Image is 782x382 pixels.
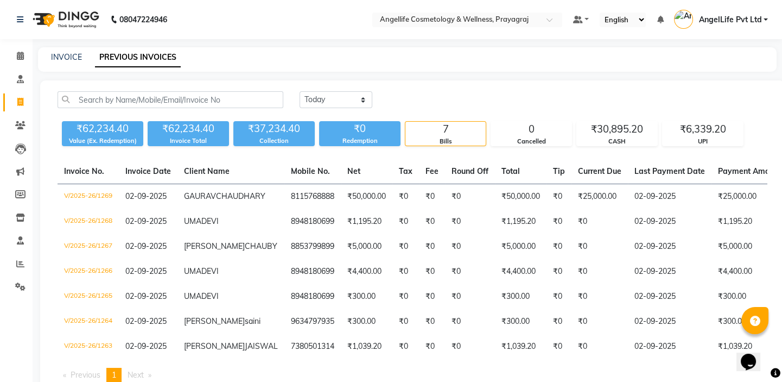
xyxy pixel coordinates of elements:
span: DEVI [201,291,219,301]
td: ₹0 [392,284,419,309]
td: ₹0 [571,209,628,234]
td: 02-09-2025 [628,309,711,334]
td: ₹0 [419,259,445,284]
span: saini [245,316,260,326]
td: ₹300.00 [495,284,546,309]
span: UMA [184,216,201,226]
span: UMA [184,291,201,301]
td: ₹0 [546,234,571,259]
div: Cancelled [491,137,571,146]
span: DEVI [201,216,219,226]
span: 02-09-2025 [125,191,167,201]
div: ₹37,234.40 [233,121,315,136]
td: ₹0 [445,184,495,210]
span: 02-09-2025 [125,341,167,351]
span: [PERSON_NAME] [184,316,245,326]
td: 8948180699 [284,284,341,309]
td: 7380501314 [284,334,341,359]
a: PREVIOUS INVOICES [95,48,181,67]
td: ₹0 [571,334,628,359]
td: ₹1,039.20 [495,334,546,359]
span: CHAUBY [245,241,277,251]
td: 8115768888 [284,184,341,210]
span: Mobile No. [291,166,330,176]
td: 8948180699 [284,209,341,234]
td: ₹0 [392,259,419,284]
div: Bills [405,137,486,146]
td: 02-09-2025 [628,334,711,359]
td: ₹5,000.00 [341,234,392,259]
span: Total [501,166,520,176]
span: 02-09-2025 [125,241,167,251]
span: Fee [425,166,438,176]
td: ₹0 [546,259,571,284]
td: 02-09-2025 [628,259,711,284]
td: ₹5,000.00 [495,234,546,259]
span: JAISWAL [245,341,278,351]
div: Invoice Total [148,136,229,146]
span: Previous [71,370,100,380]
td: V/2025-26/1265 [58,284,119,309]
span: [PERSON_NAME] [184,341,245,351]
div: 0 [491,122,571,137]
td: ₹0 [419,184,445,210]
img: AngelLife Pvt Ltd [674,10,693,29]
td: V/2025-26/1267 [58,234,119,259]
span: [PERSON_NAME] [184,241,245,251]
iframe: chat widget [736,339,771,371]
span: Tax [399,166,412,176]
td: ₹4,400.00 [341,259,392,284]
div: ₹30,895.20 [577,122,657,137]
td: 02-09-2025 [628,209,711,234]
span: Current Due [578,166,621,176]
span: 1 [112,370,116,380]
div: Collection [233,136,315,146]
td: ₹0 [445,284,495,309]
td: ₹0 [546,309,571,334]
td: V/2025-26/1264 [58,309,119,334]
span: Net [347,166,360,176]
span: GAURAV [184,191,216,201]
td: ₹0 [445,334,495,359]
td: ₹4,400.00 [495,259,546,284]
span: Client Name [184,166,230,176]
td: 8853799899 [284,234,341,259]
td: ₹0 [546,209,571,234]
td: 02-09-2025 [628,184,711,210]
span: 02-09-2025 [125,266,167,276]
td: 8948180699 [284,259,341,284]
span: Invoice No. [64,166,104,176]
a: INVOICE [51,52,82,62]
td: ₹0 [445,234,495,259]
span: 02-09-2025 [125,291,167,301]
td: ₹0 [546,284,571,309]
td: V/2025-26/1268 [58,209,119,234]
td: ₹50,000.00 [341,184,392,210]
span: CHAUDHARY [216,191,265,201]
td: ₹300.00 [341,309,392,334]
span: Tip [553,166,565,176]
td: ₹300.00 [341,284,392,309]
span: Next [128,370,144,380]
td: 02-09-2025 [628,234,711,259]
span: Round Off [452,166,488,176]
td: ₹0 [419,284,445,309]
td: ₹0 [392,334,419,359]
td: V/2025-26/1263 [58,334,119,359]
div: ₹6,339.20 [663,122,743,137]
td: ₹1,195.20 [495,209,546,234]
td: ₹0 [546,184,571,210]
td: ₹25,000.00 [571,184,628,210]
div: Value (Ex. Redemption) [62,136,143,146]
td: ₹0 [546,334,571,359]
div: ₹0 [319,121,400,136]
span: 02-09-2025 [125,216,167,226]
td: ₹0 [571,234,628,259]
div: UPI [663,137,743,146]
span: Invoice Date [125,166,171,176]
td: ₹0 [392,184,419,210]
td: ₹0 [571,284,628,309]
td: ₹1,195.20 [341,209,392,234]
div: ₹62,234.40 [62,121,143,136]
div: CASH [577,137,657,146]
